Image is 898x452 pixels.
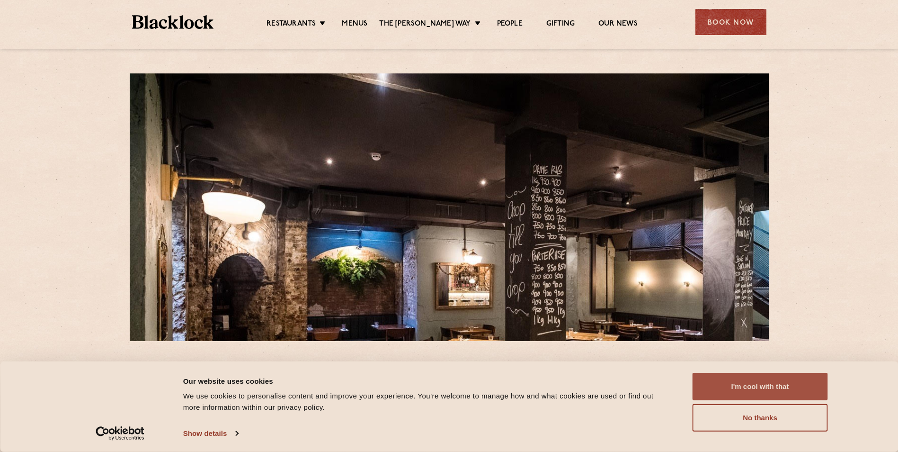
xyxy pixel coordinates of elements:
div: Book Now [695,9,766,35]
a: The [PERSON_NAME] Way [379,19,471,30]
button: No thanks [693,404,828,432]
button: I'm cool with that [693,373,828,400]
a: Restaurants [267,19,316,30]
img: BL_Textured_Logo-footer-cropped.svg [132,15,214,29]
a: Show details [183,426,238,441]
a: Menus [342,19,367,30]
a: Usercentrics Cookiebot - opens in a new window [79,426,161,441]
a: Gifting [546,19,575,30]
a: Our News [598,19,638,30]
div: Our website uses cookies [183,375,671,387]
a: People [497,19,523,30]
div: We use cookies to personalise content and improve your experience. You're welcome to manage how a... [183,390,671,413]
